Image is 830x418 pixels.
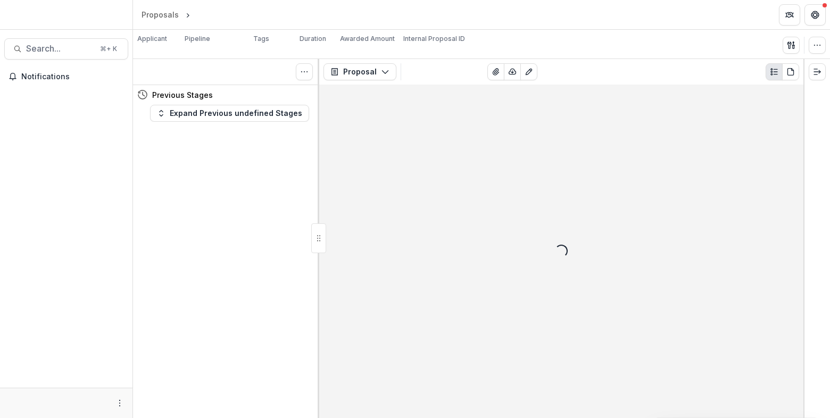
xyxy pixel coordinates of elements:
button: Expand Previous undefined Stages [150,105,309,122]
a: Proposals [137,7,183,22]
p: Duration [300,34,326,44]
button: Partners [779,4,800,26]
span: Notifications [21,72,124,81]
div: Proposals [142,9,179,20]
button: Edit as form [520,63,537,80]
button: Plaintext view [766,63,783,80]
button: More [113,397,126,409]
p: Internal Proposal ID [403,34,465,44]
p: Tags [253,34,269,44]
h4: Previous Stages [152,89,213,101]
button: Proposal [323,63,396,80]
button: PDF view [782,63,799,80]
button: Get Help [804,4,826,26]
button: Search... [4,38,128,60]
span: Search... [26,44,94,54]
button: Toggle View Cancelled Tasks [296,63,313,80]
button: Expand right [809,63,826,80]
p: Awarded Amount [340,34,395,44]
button: View Attached Files [487,63,504,80]
p: Pipeline [185,34,210,44]
nav: breadcrumb [137,7,238,22]
button: Notifications [4,68,128,85]
p: Applicant [137,34,167,44]
div: ⌘ + K [98,43,119,55]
